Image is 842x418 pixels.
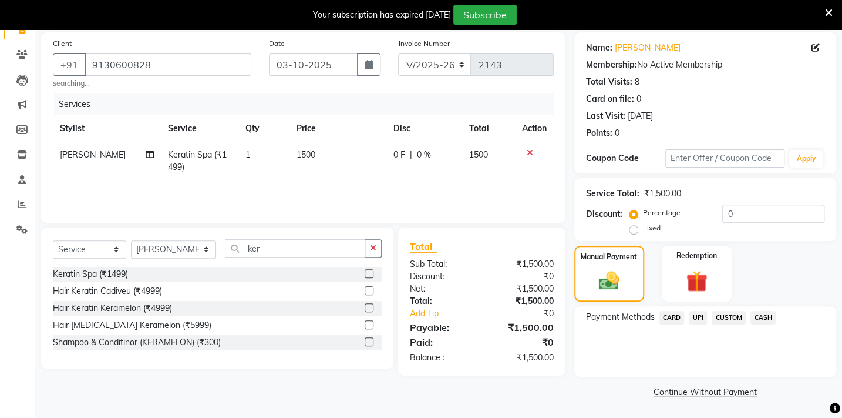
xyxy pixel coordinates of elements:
span: Keratin Spa (₹1499) [168,149,227,172]
span: CASH [750,311,776,325]
small: searching... [53,78,251,89]
span: | [410,149,412,161]
span: UPI [689,311,707,325]
img: _cash.svg [592,269,625,293]
div: ₹0 [495,307,562,320]
th: Total [462,115,515,142]
div: [DATE] [628,110,653,122]
div: Net: [401,283,481,295]
th: Price [289,115,386,142]
span: 1 [245,149,250,160]
div: Keratin Spa (₹1499) [53,268,128,280]
div: 0 [615,127,619,139]
div: Last Visit: [586,110,625,122]
label: Fixed [643,223,661,233]
span: 1500 [297,149,315,160]
button: Apply [789,150,823,168]
button: +91 [53,53,86,76]
th: Disc [386,115,462,142]
div: Hair Keratin Cadiveu (₹4999) [53,285,162,297]
span: CARD [659,311,685,325]
span: 0 % [417,149,431,161]
div: ₹1,500.00 [644,188,681,200]
a: [PERSON_NAME] [615,42,681,54]
div: ₹1,500.00 [481,283,562,295]
label: Manual Payment [581,252,637,262]
div: 8 [635,76,639,88]
label: Redemption [676,250,717,261]
div: ₹1,500.00 [481,258,562,270]
label: Invoice Number [398,38,449,49]
div: ₹0 [481,335,562,349]
div: Sub Total: [401,258,481,270]
span: CUSTOM [712,311,746,325]
th: Service [161,115,238,142]
div: Discount: [586,208,622,220]
div: Paid: [401,335,481,349]
th: Stylist [53,115,161,142]
span: [PERSON_NAME] [60,149,126,160]
div: Shampoo & Conditinor (KERAMELON) (₹300) [53,336,221,349]
a: Add Tip [401,307,495,320]
div: 0 [636,93,641,105]
span: Total [410,240,437,253]
div: Services [54,93,563,115]
a: Continue Without Payment [577,386,834,399]
div: Payable: [401,320,481,335]
label: Date [269,38,285,49]
div: No Active Membership [586,59,824,71]
button: Subscribe [453,5,517,25]
div: ₹1,500.00 [481,352,562,364]
span: 0 F [393,149,405,161]
div: Points: [586,127,612,139]
label: Client [53,38,72,49]
span: 1500 [469,149,488,160]
input: Enter Offer / Coupon Code [665,149,784,168]
div: ₹1,500.00 [481,295,562,307]
th: Qty [238,115,289,142]
div: Coupon Code [586,152,665,165]
input: Search or Scan [225,239,365,258]
div: Hair [MEDICAL_DATA] Keramelon (₹5999) [53,319,211,332]
th: Action [515,115,554,142]
div: Name: [586,42,612,54]
div: Card on file: [586,93,634,105]
span: Payment Methods [586,311,655,323]
div: Discount: [401,270,481,283]
div: Hair Keratin Keramelon (₹4999) [53,302,172,315]
div: Total: [401,295,481,307]
div: Your subscription has expired [DATE] [313,9,451,21]
div: ₹0 [481,270,562,283]
div: Balance : [401,352,481,364]
input: Search by Name/Mobile/Email/Code [85,53,251,76]
div: Service Total: [586,188,639,200]
img: _gift.svg [679,268,714,295]
div: Membership: [586,59,637,71]
label: Percentage [643,208,681,218]
div: Total Visits: [586,76,632,88]
div: ₹1,500.00 [481,320,562,335]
